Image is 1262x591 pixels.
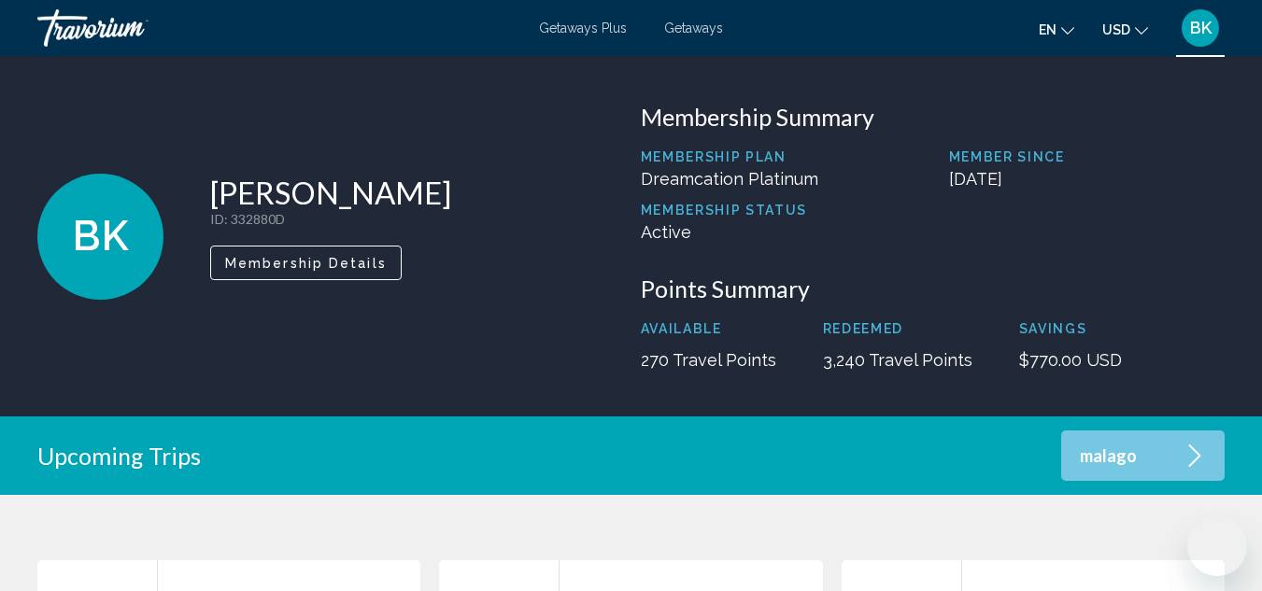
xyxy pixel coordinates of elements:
p: Dreamcation Platinum [641,169,818,189]
h1: [PERSON_NAME] [210,174,451,211]
a: malago [1061,430,1225,481]
span: ID [210,211,224,227]
p: Available [641,321,776,336]
iframe: Button to launch messaging window, conversation in progress [1187,516,1247,576]
p: Membership Status [641,203,818,218]
button: User Menu [1176,8,1225,48]
span: Membership Details [225,256,387,271]
span: BK [72,212,129,260]
button: Membership Details [210,246,402,280]
span: en [1039,22,1056,37]
h2: Upcoming Trips [37,442,201,470]
h3: Membership Summary [641,103,1226,131]
p: Member Since [949,149,1226,164]
p: 270 Travel Points [641,350,776,370]
a: Travorium [37,9,520,47]
p: Active [641,222,818,242]
p: malago [1080,448,1137,464]
span: USD [1102,22,1130,37]
a: Getaways [664,21,723,35]
p: Membership Plan [641,149,818,164]
p: Savings [1019,321,1122,336]
button: Change currency [1102,16,1148,43]
h3: Points Summary [641,274,1226,303]
a: Membership Details [210,250,402,271]
p: [DATE] [949,169,1226,189]
p: Redeemed [823,321,972,336]
p: 3,240 Travel Points [823,350,972,370]
p: $770.00 USD [1019,350,1122,370]
p: : 332880D [210,211,451,227]
a: Getaways Plus [539,21,627,35]
span: BK [1190,19,1212,37]
button: Change language [1039,16,1074,43]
